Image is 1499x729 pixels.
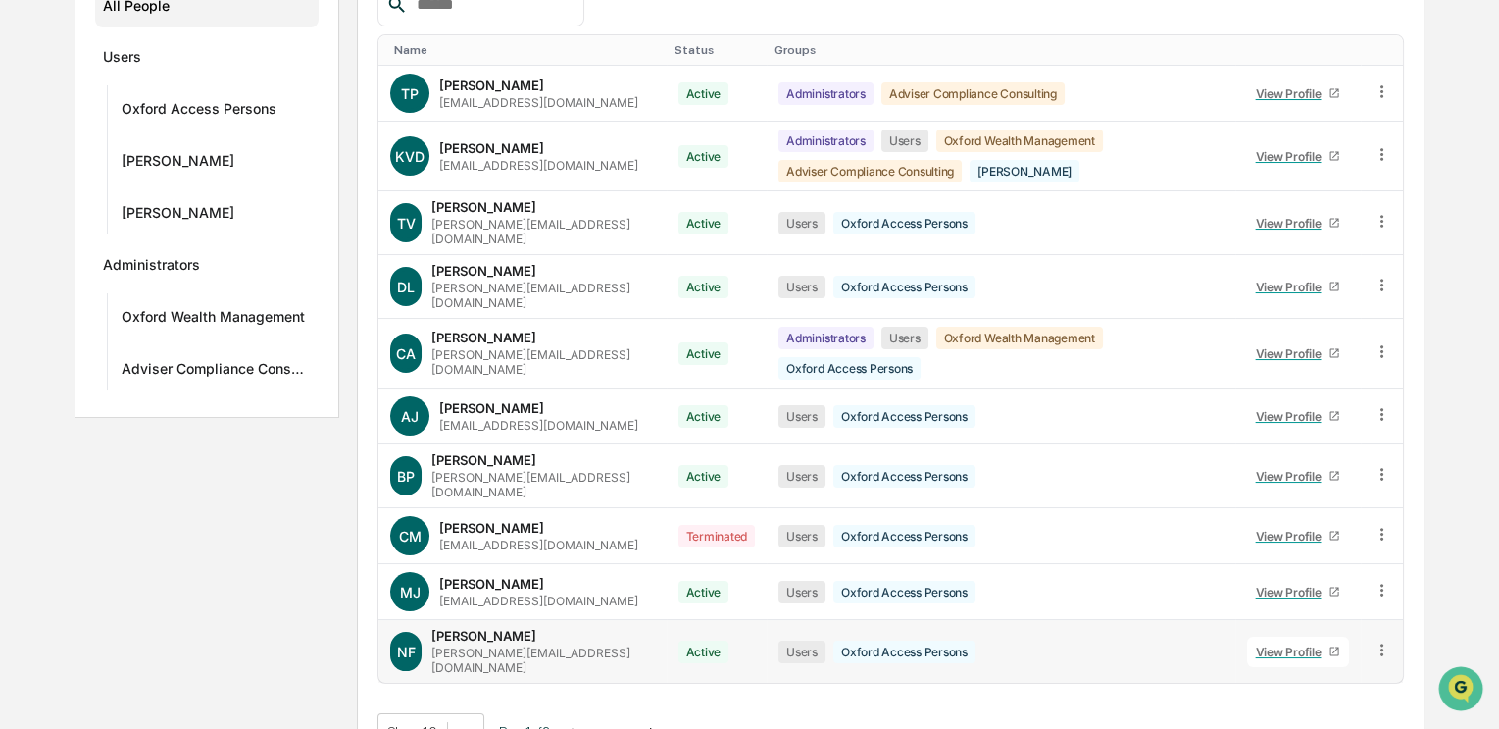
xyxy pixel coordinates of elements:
[1376,43,1395,57] div: Toggle SortBy
[103,256,200,280] div: Administrators
[397,468,415,485] span: BP
[103,48,141,72] div: Users
[778,405,825,428] div: Users
[833,641,975,663] div: Oxford Access Persons
[1247,461,1349,492] a: View Profile
[431,199,536,215] div: [PERSON_NAME]
[936,130,1103,152] div: Oxford Wealth Management
[20,248,35,264] div: 🖐️
[1247,521,1349,551] a: View Profile
[122,152,234,176] div: [PERSON_NAME]
[678,342,729,365] div: Active
[778,525,825,547] div: Users
[12,238,134,274] a: 🖐️Preclearance
[1256,149,1329,164] div: View Profile
[142,248,158,264] div: 🗄️
[678,82,729,105] div: Active
[678,525,756,547] div: Terminated
[678,145,729,168] div: Active
[833,212,975,234] div: Oxford Access Persons
[397,215,416,232] span: TV
[1256,585,1329,599] div: View Profile
[675,43,760,57] div: Toggle SortBy
[881,327,928,349] div: Users
[1247,338,1349,369] a: View Profile
[678,581,729,603] div: Active
[431,646,654,675] div: [PERSON_NAME][EMAIL_ADDRESS][DOMAIN_NAME]
[431,628,536,644] div: [PERSON_NAME]
[778,276,825,298] div: Users
[122,308,305,332] div: Oxford Wealth Management
[12,276,131,311] a: 🔎Data Lookup
[1256,346,1329,361] div: View Profile
[881,82,1065,105] div: Adviser Compliance Consulting
[401,408,419,425] span: AJ
[431,470,654,499] div: [PERSON_NAME][EMAIL_ADDRESS][DOMAIN_NAME]
[778,160,962,182] div: Adviser Compliance Consulting
[20,286,35,301] div: 🔎
[401,85,419,102] span: TP
[397,644,416,660] span: NF
[678,276,729,298] div: Active
[333,155,357,179] button: Start new chat
[67,149,322,169] div: Start new chat
[1247,141,1349,172] a: View Profile
[20,149,55,184] img: 1746055101610-c473b297-6a78-478c-a979-82029cc54cd1
[778,130,874,152] div: Administrators
[936,327,1103,349] div: Oxford Wealth Management
[162,246,243,266] span: Attestations
[195,332,237,346] span: Pylon
[970,160,1079,182] div: [PERSON_NAME]
[1256,216,1329,231] div: View Profile
[431,263,536,279] div: [PERSON_NAME]
[678,641,729,663] div: Active
[431,330,536,345] div: [PERSON_NAME]
[1247,577,1349,607] a: View Profile
[431,452,536,468] div: [PERSON_NAME]
[439,140,544,156] div: [PERSON_NAME]
[439,594,638,608] div: [EMAIL_ADDRESS][DOMAIN_NAME]
[67,169,248,184] div: We're available if you need us!
[774,43,1227,57] div: Toggle SortBy
[1256,469,1329,484] div: View Profile
[439,158,638,173] div: [EMAIL_ADDRESS][DOMAIN_NAME]
[1247,208,1349,238] a: View Profile
[1247,78,1349,109] a: View Profile
[1247,401,1349,432] a: View Profile
[778,327,874,349] div: Administrators
[833,581,975,603] div: Oxford Access Persons
[122,100,276,124] div: Oxford Access Persons
[778,82,874,105] div: Administrators
[439,418,638,433] div: [EMAIL_ADDRESS][DOMAIN_NAME]
[778,212,825,234] div: Users
[1256,409,1329,424] div: View Profile
[833,525,975,547] div: Oxford Access Persons
[1243,43,1353,57] div: Toggle SortBy
[833,405,975,428] div: Oxford Access Persons
[138,331,237,346] a: Powered byPylon
[122,360,310,384] div: Adviser Compliance Consulting
[1436,664,1489,717] iframe: Open customer support
[778,641,825,663] div: Users
[395,148,425,165] span: KVD
[1256,529,1329,544] div: View Profile
[778,357,921,380] div: Oxford Access Persons
[439,78,544,93] div: [PERSON_NAME]
[439,538,638,552] div: [EMAIL_ADDRESS][DOMAIN_NAME]
[20,40,357,72] p: How can we help?
[778,581,825,603] div: Users
[396,345,416,362] span: CA
[1256,645,1329,659] div: View Profile
[1256,280,1329,294] div: View Profile
[1247,637,1349,667] a: View Profile
[439,95,638,110] div: [EMAIL_ADDRESS][DOMAIN_NAME]
[134,238,251,274] a: 🗄️Attestations
[400,584,421,600] span: MJ
[439,576,544,592] div: [PERSON_NAME]
[431,281,654,310] div: [PERSON_NAME][EMAIL_ADDRESS][DOMAIN_NAME]
[833,276,975,298] div: Oxford Access Persons
[399,528,422,545] span: CM
[678,405,729,428] div: Active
